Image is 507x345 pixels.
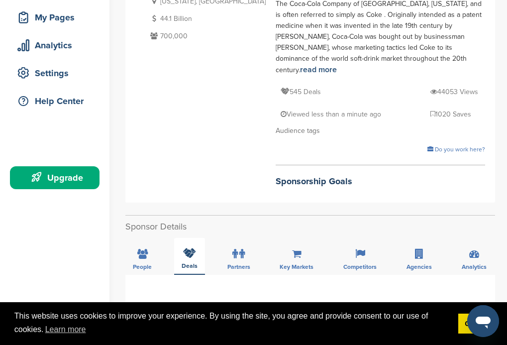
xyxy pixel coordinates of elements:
p: 700,000 [148,30,266,42]
a: Upgrade [10,166,100,189]
a: Do you work here? [427,146,485,153]
span: Key Markets [280,264,313,270]
p: 1020 Saves [430,108,471,120]
a: Settings [10,62,100,85]
span: Do you work here? [435,146,485,153]
div: Upgrade [15,169,100,187]
a: learn more about cookies [44,322,88,337]
span: Analytics [462,264,487,270]
span: Agencies [406,264,432,270]
h2: Sponsor Details [125,220,495,233]
p: 545 Deals [281,86,321,98]
a: read more [300,65,337,75]
span: Competitors [343,264,377,270]
iframe: Button to launch messaging window [467,305,499,337]
p: 44.1 Billion [148,12,266,25]
div: My Pages [15,8,100,26]
a: Help Center [10,90,100,113]
p: Viewed less than a minute ago [281,108,381,120]
span: Partners [227,264,250,270]
h2: Sponsorship Goals [276,175,485,188]
a: My Pages [10,6,100,29]
a: Analytics [10,34,100,57]
div: Settings [15,64,100,82]
div: Audience tags [276,125,485,136]
div: Analytics [15,36,100,54]
p: 44053 Views [430,86,478,98]
span: Deals [182,263,198,269]
span: This website uses cookies to improve your experience. By using the site, you agree and provide co... [14,310,450,337]
span: People [133,264,152,270]
div: Help Center [15,92,100,110]
a: dismiss cookie message [458,314,493,334]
